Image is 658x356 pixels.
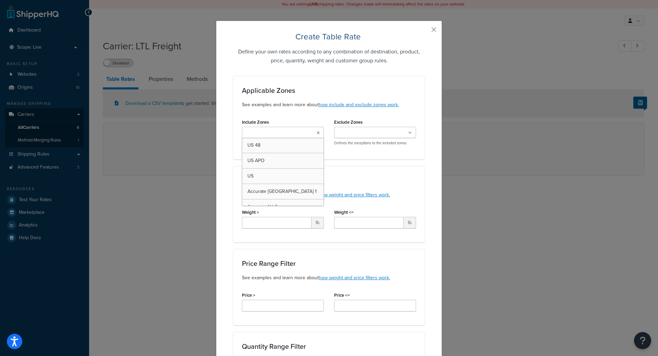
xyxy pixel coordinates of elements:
label: Exclude Zones [334,120,363,125]
h3: Weight Range Filter [242,177,416,184]
span: US 48 [247,142,260,149]
a: US APO [242,153,324,168]
label: Weight > [242,210,259,215]
span: US APO [247,157,265,164]
a: US 48 [242,138,324,153]
span: Accurate NJ 2 [247,203,278,210]
a: how weight and price filters work. [319,274,390,281]
label: Include Zones [242,120,269,125]
p: See examples and learn more about [242,101,416,109]
a: how weight and price filters work. [319,191,390,198]
span: lb [404,217,416,229]
h5: Define your own rates according to any combination of destination, product, price, quantity, weig... [233,47,425,65]
label: Price > [242,293,255,298]
h3: Applicable Zones [242,87,416,94]
h3: Quantity Range Filter [242,343,416,350]
span: Accurate [GEOGRAPHIC_DATA] 1 [247,188,317,195]
label: Price <= [334,293,350,298]
a: Accurate [GEOGRAPHIC_DATA] 1 [242,184,324,199]
a: how include and exclude zones work. [319,101,399,108]
a: Accurate NJ 2 [242,199,324,214]
a: US [242,169,324,184]
span: lb [312,217,324,229]
p: See examples and learn more about [242,191,416,199]
h2: Create Table Rate [233,31,425,42]
span: US [247,172,254,180]
p: Defines the exceptions to the included zones [334,140,416,146]
label: Weight <= [334,210,354,215]
p: See examples and learn more about [242,274,416,282]
h3: Price Range Filter [242,260,416,267]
